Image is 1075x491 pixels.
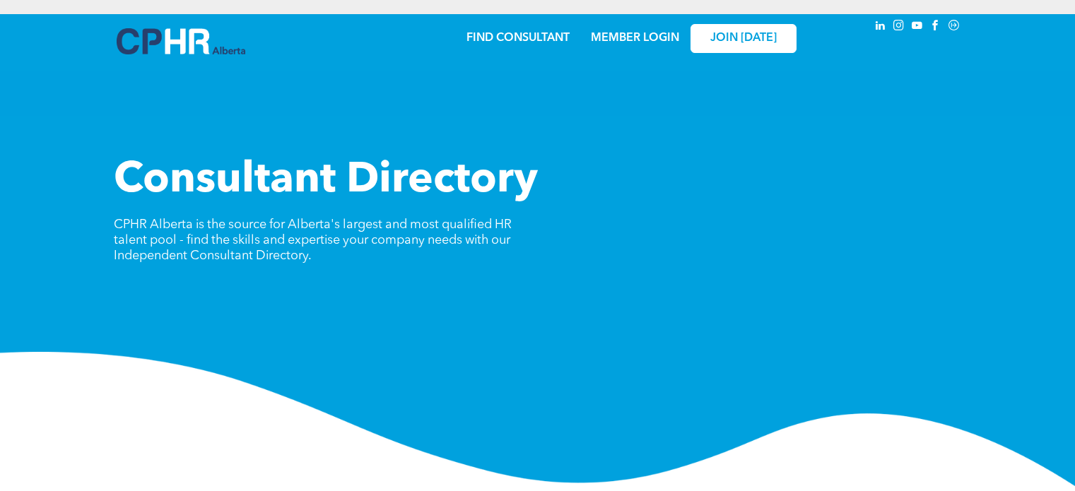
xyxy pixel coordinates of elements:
a: Social network [946,18,962,37]
a: MEMBER LOGIN [591,32,679,44]
a: facebook [928,18,944,37]
a: youtube [910,18,925,37]
a: JOIN [DATE] [691,24,797,53]
a: instagram [891,18,907,37]
a: linkedin [873,18,888,37]
span: CPHR Alberta is the source for Alberta's largest and most qualified HR talent pool - find the ski... [114,218,512,262]
span: Consultant Directory [114,160,538,202]
a: FIND CONSULTANT [466,32,570,44]
img: A blue and white logo for cp alberta [117,28,245,54]
span: JOIN [DATE] [710,32,777,45]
